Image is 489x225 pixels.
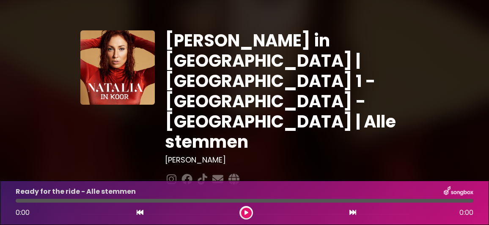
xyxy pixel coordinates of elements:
[165,30,409,152] h1: [PERSON_NAME] in [GEOGRAPHIC_DATA] | [GEOGRAPHIC_DATA] 1 - [GEOGRAPHIC_DATA] - [GEOGRAPHIC_DATA] ...
[444,186,473,197] img: songbox-logo-white.png
[16,208,30,217] span: 0:00
[165,155,409,165] h3: [PERSON_NAME]
[16,187,136,197] p: Ready for the ride - Alle stemmen
[80,30,155,105] img: YTVS25JmS9CLUqXqkEhs
[459,208,473,218] span: 0:00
